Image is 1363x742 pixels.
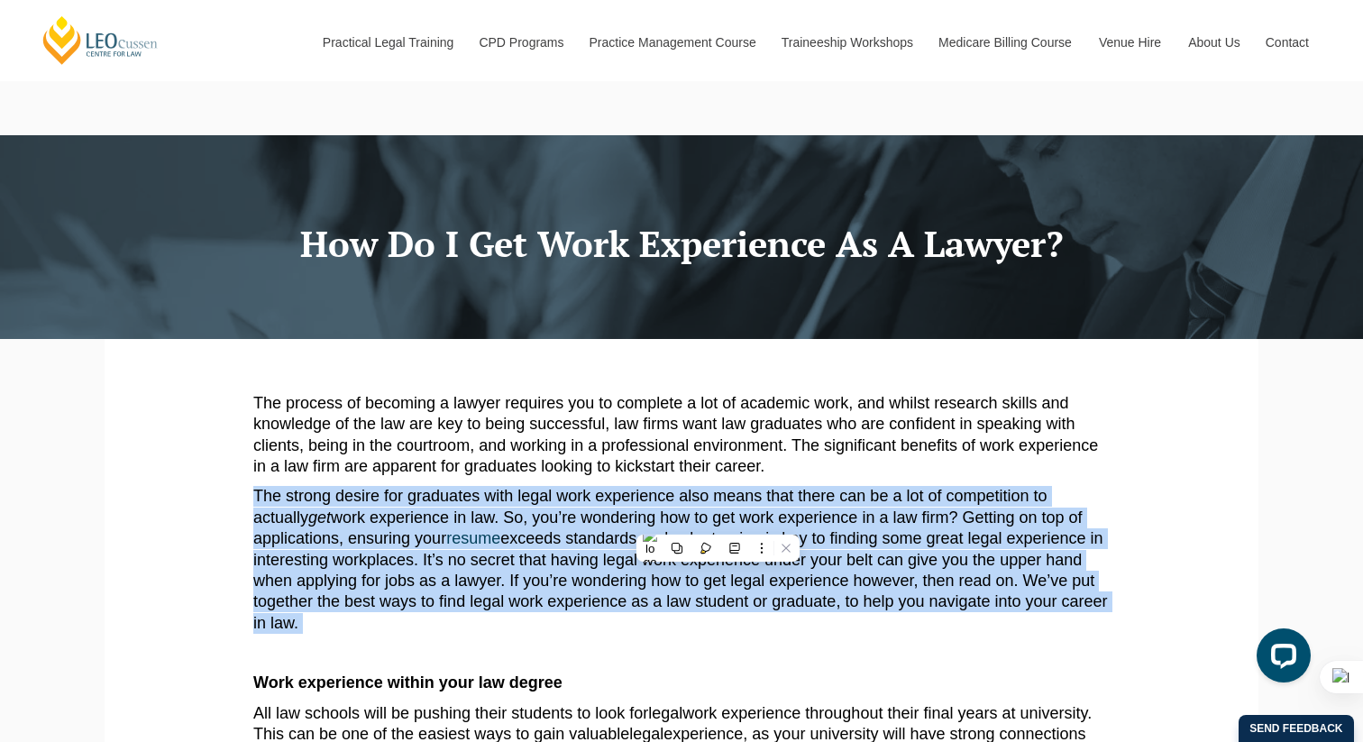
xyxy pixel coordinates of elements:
a: About Us [1175,4,1252,81]
strong: Work experience within your law degree [253,673,563,692]
a: Contact [1252,4,1322,81]
a: Practice Management Course [576,4,768,81]
iframe: LiveChat chat widget [1242,621,1318,697]
em: get [308,508,331,527]
h1: How Do I Get Work Experience As A Lawyer? [118,224,1245,263]
p: The strong desire for graduates with legal work experience also means that there can be a lot of ... [253,486,1110,634]
span: legal [648,704,682,722]
a: resume [446,529,500,547]
a: [PERSON_NAME] Centre for Law [41,14,160,66]
a: CPD Programs [465,4,575,81]
a: Traineeship Workshops [768,4,925,81]
span: All law schools will be pushing their students to look for [253,704,648,722]
a: Venue Hire [1085,4,1175,81]
p: The process of becoming a lawyer requires you to complete a lot of academic work, and whilst rese... [253,393,1110,478]
a: Practical Legal Training [309,4,466,81]
a: Medicare Billing Course [925,4,1085,81]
